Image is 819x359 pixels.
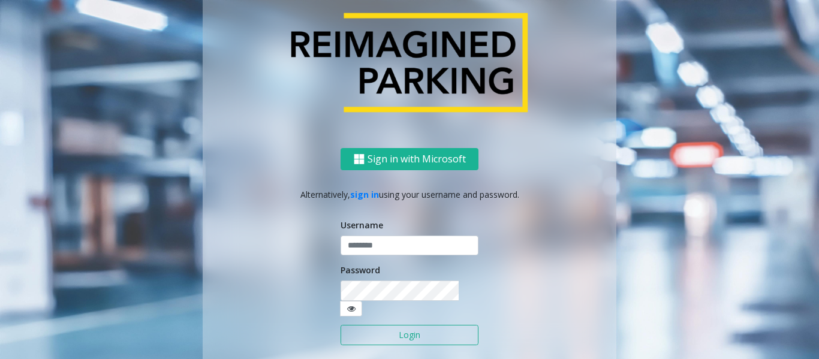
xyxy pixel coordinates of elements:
[350,189,379,200] a: sign in
[341,219,383,231] label: Username
[341,148,478,170] button: Sign in with Microsoft
[215,188,604,201] p: Alternatively, using your username and password.
[341,264,380,276] label: Password
[341,325,478,345] button: Login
